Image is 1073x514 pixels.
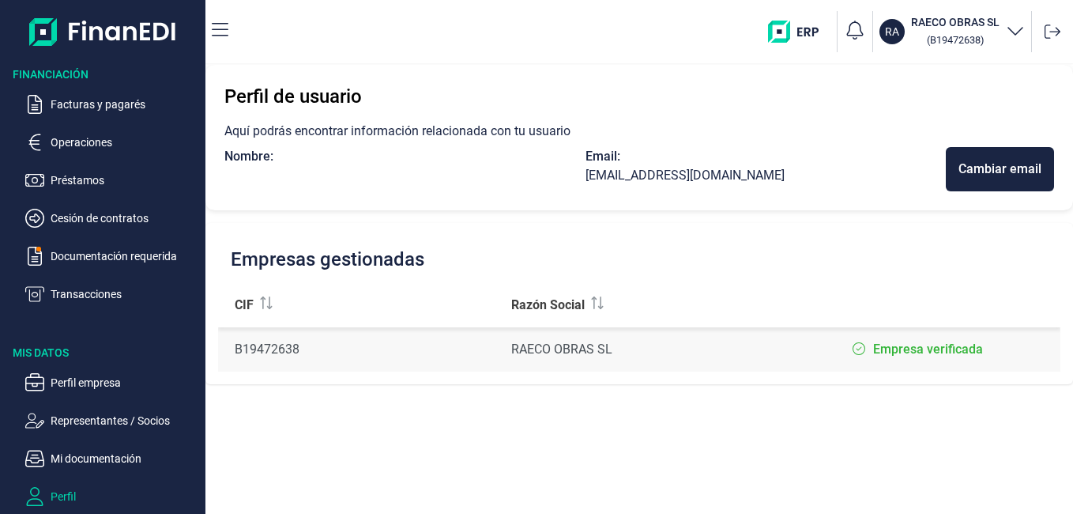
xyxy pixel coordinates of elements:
[25,209,199,228] button: Cesión de contratos
[911,14,1000,30] h3: RAECO OBRAS SL
[25,133,199,152] button: Operaciones
[25,285,199,304] button: Transacciones
[927,34,984,46] small: Copiar cif
[235,296,254,315] span: CIF
[25,171,199,190] button: Préstamos
[29,13,177,51] img: Logo de aplicación
[51,449,199,468] p: Mi documentación
[224,122,1054,141] p: Aquí podrás encontrar información relacionada con tu usuario
[51,487,199,506] p: Perfil
[511,340,766,359] div: RAECO OBRAS SL
[511,296,585,315] span: Razón Social
[768,21,830,43] img: erp
[224,147,585,166] div: Nombre:
[25,95,199,114] button: Facturas y pagarés
[51,209,199,228] p: Cesión de contratos
[946,147,1054,191] button: Cambiar email
[958,160,1041,179] div: Cambiar email
[885,24,899,40] p: RA
[873,340,983,359] label: Empresa verificada
[51,373,199,392] p: Perfil empresa
[51,411,199,430] p: Representantes / Socios
[51,133,199,152] p: Operaciones
[224,84,1054,109] h3: Perfil de usuario
[25,449,199,468] button: Mi documentación
[51,247,199,266] p: Documentación requerida
[51,95,199,114] p: Facturas y pagarés
[585,147,947,166] div: Email:
[879,14,1025,49] button: RARAECO OBRAS SL (B19472638)
[51,285,199,304] p: Transacciones
[51,171,199,190] p: Préstamos
[25,247,199,266] button: Documentación requerida
[585,166,947,185] div: [EMAIL_ADDRESS][DOMAIN_NAME]
[25,411,199,430] button: Representantes / Socios
[25,487,199,506] button: Perfil
[235,340,486,359] div: B19472638
[231,248,424,270] h2: Empresas gestionadas
[25,373,199,392] button: Perfil empresa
